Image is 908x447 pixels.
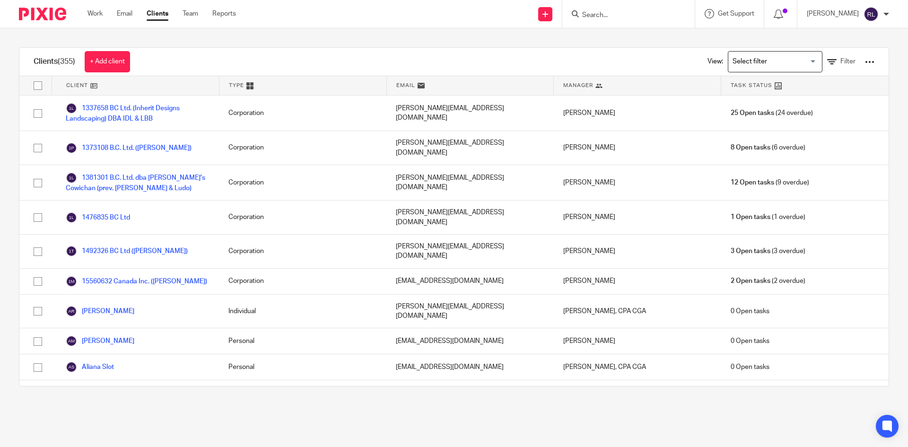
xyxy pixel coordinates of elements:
img: svg%3E [864,7,879,22]
img: svg%3E [66,142,77,154]
a: Clients [147,9,168,18]
span: (24 overdue) [731,108,813,118]
p: [PERSON_NAME] [807,9,859,18]
div: [EMAIL_ADDRESS][DOMAIN_NAME] [386,269,554,294]
a: 1373108 B.C. Ltd. ([PERSON_NAME]) [66,142,192,154]
span: Type [229,81,244,89]
span: 1 Open tasks [731,212,770,222]
div: Search for option [728,51,822,72]
a: + Add client [85,51,130,72]
div: Corporation [219,201,386,234]
div: [PERSON_NAME] [554,380,721,406]
div: Personal [219,380,386,406]
img: svg%3E [66,245,77,257]
a: 1381301 B.C. Ltd. dba [PERSON_NAME]'s Cowichan (prev. [PERSON_NAME] & Ludo) [66,172,210,193]
div: Individual [219,295,386,328]
a: Team [183,9,198,18]
div: Corporation [219,235,386,268]
span: (6 overdue) [731,143,805,152]
a: 15560632 Canada Inc. ([PERSON_NAME]) [66,276,207,287]
div: [PERSON_NAME][EMAIL_ADDRESS][DOMAIN_NAME] [386,165,554,200]
img: svg%3E [66,103,77,114]
input: Search [581,11,666,20]
img: svg%3E [66,306,77,317]
span: 8 Open tasks [731,143,770,152]
span: 12 Open tasks [731,178,774,187]
div: Personal [219,354,386,380]
input: Search for option [729,53,817,70]
div: [EMAIL_ADDRESS][DOMAIN_NAME] [386,328,554,354]
a: 1337658 BC Ltd. (Inherit Designs Landscaping) DBA IDL & LBB [66,103,210,123]
div: [PERSON_NAME] [554,96,721,131]
div: --- [386,380,554,406]
span: Task Status [731,81,772,89]
div: [EMAIL_ADDRESS][DOMAIN_NAME] [386,354,554,380]
div: [PERSON_NAME] [554,328,721,354]
div: [PERSON_NAME][EMAIL_ADDRESS][DOMAIN_NAME] [386,235,554,268]
div: [PERSON_NAME] [554,269,721,294]
div: [PERSON_NAME] [554,165,721,200]
div: [PERSON_NAME], CPA CGA [554,354,721,380]
a: Email [117,9,132,18]
span: (9 overdue) [731,178,809,187]
img: svg%3E [66,361,77,373]
img: svg%3E [66,172,77,184]
img: svg%3E [66,212,77,223]
div: Corporation [219,165,386,200]
div: [PERSON_NAME], CPA CGA [554,295,721,328]
h1: Clients [34,57,75,67]
img: svg%3E [66,335,77,347]
a: [PERSON_NAME] [66,306,134,317]
span: 0 Open tasks [731,336,769,346]
span: Manager [563,81,593,89]
span: 2 Open tasks [731,276,770,286]
span: Filter [840,58,856,65]
a: 1492326 BC Ltd ([PERSON_NAME]) [66,245,188,257]
img: svg%3E [66,276,77,287]
span: (1 overdue) [731,212,805,222]
div: [PERSON_NAME][EMAIL_ADDRESS][DOMAIN_NAME] [386,201,554,234]
span: (2 overdue) [731,276,805,286]
div: [PERSON_NAME] [554,235,721,268]
span: 3 Open tasks [731,246,770,256]
a: Aliana Slot [66,361,114,373]
span: Client [66,81,88,89]
input: Select all [29,77,47,95]
span: 0 Open tasks [731,362,769,372]
div: [PERSON_NAME] [554,201,721,234]
div: Personal [219,328,386,354]
div: View: [693,48,874,76]
div: [PERSON_NAME][EMAIL_ADDRESS][DOMAIN_NAME] [386,295,554,328]
span: Get Support [718,10,754,17]
div: [PERSON_NAME][EMAIL_ADDRESS][DOMAIN_NAME] [386,96,554,131]
div: [PERSON_NAME][EMAIL_ADDRESS][DOMAIN_NAME] [386,131,554,165]
span: (3 overdue) [731,246,805,256]
a: [PERSON_NAME] [66,335,134,347]
a: Work [87,9,103,18]
div: Corporation [219,131,386,165]
div: [PERSON_NAME] [554,131,721,165]
a: 1476835 BC Ltd [66,212,130,223]
div: Corporation [219,269,386,294]
img: Pixie [19,8,66,20]
span: 25 Open tasks [731,108,774,118]
span: Email [396,81,415,89]
div: Corporation [219,96,386,131]
a: Reports [212,9,236,18]
span: (355) [58,58,75,65]
span: 0 Open tasks [731,307,769,316]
